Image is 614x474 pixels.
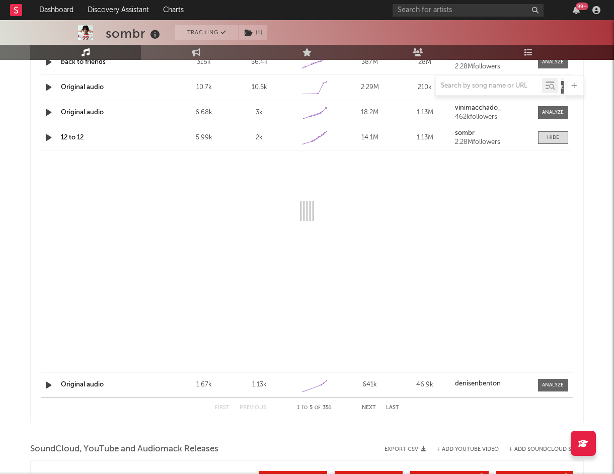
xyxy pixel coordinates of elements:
[30,443,218,455] span: SoundCloud, YouTube and Audiomack Releases
[455,114,530,121] div: 462k followers
[455,105,530,112] a: vinimacchado_
[385,446,426,452] button: Export CSV
[436,82,542,90] input: Search by song name or URL
[455,139,530,146] div: 2.28M followers
[234,57,284,67] div: 56.4k
[61,59,106,65] a: back to friends
[61,134,84,141] a: 12 to 12
[345,380,395,390] div: 641k
[345,108,395,118] div: 18.2M
[234,380,284,390] div: 1.13k
[509,447,584,452] button: + Add SoundCloud Song
[61,381,104,388] a: Original audio
[455,380,501,387] strong: denisenbenton
[286,402,342,414] div: 1 5 351
[455,63,530,70] div: 2.28M followers
[179,133,229,143] div: 5.99k
[179,108,229,118] div: 6.68k
[400,380,450,390] div: 46.9k
[240,405,266,411] button: Previous
[175,25,238,40] button: Tracking
[426,447,499,452] div: + Add YouTube Video
[400,133,450,143] div: 1.13M
[436,447,499,452] button: + Add YouTube Video
[234,133,284,143] div: 2k
[455,130,475,136] strong: sombr
[61,109,104,116] a: Original audio
[215,405,229,411] button: First
[315,406,321,410] span: of
[400,57,450,67] div: 28M
[239,25,267,40] button: (1)
[576,3,588,10] div: 99 +
[393,4,544,17] input: Search for artists
[499,447,584,452] button: + Add SoundCloud Song
[386,405,399,411] button: Last
[345,57,395,67] div: 387M
[179,380,229,390] div: 1.67k
[455,105,502,111] strong: vinimacchado_
[573,6,580,14] button: 99+
[400,108,450,118] div: 1.13M
[238,25,268,40] span: ( 1 )
[455,380,530,387] a: denisenbenton
[345,133,395,143] div: 14.1M
[106,25,163,42] div: sombr
[455,54,475,61] strong: sombr
[362,405,376,411] button: Next
[234,108,284,118] div: 3k
[179,57,229,67] div: 316k
[301,406,308,410] span: to
[455,130,530,137] a: sombr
